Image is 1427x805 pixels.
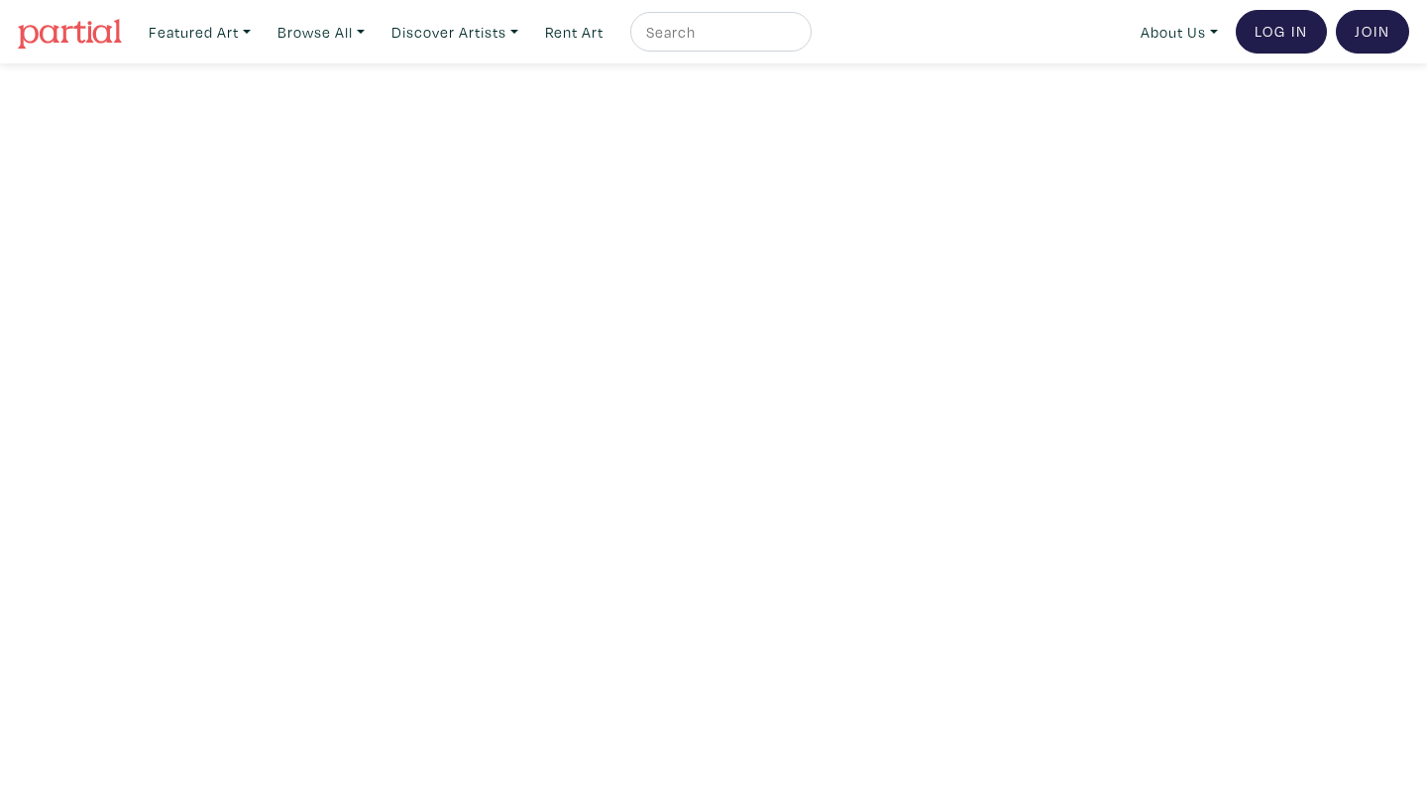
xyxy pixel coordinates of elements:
a: Log In [1236,10,1327,54]
a: Discover Artists [383,12,527,53]
a: Featured Art [140,12,260,53]
a: About Us [1132,12,1227,53]
a: Browse All [269,12,374,53]
input: Search [644,20,793,45]
a: Join [1336,10,1409,54]
a: Rent Art [536,12,612,53]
